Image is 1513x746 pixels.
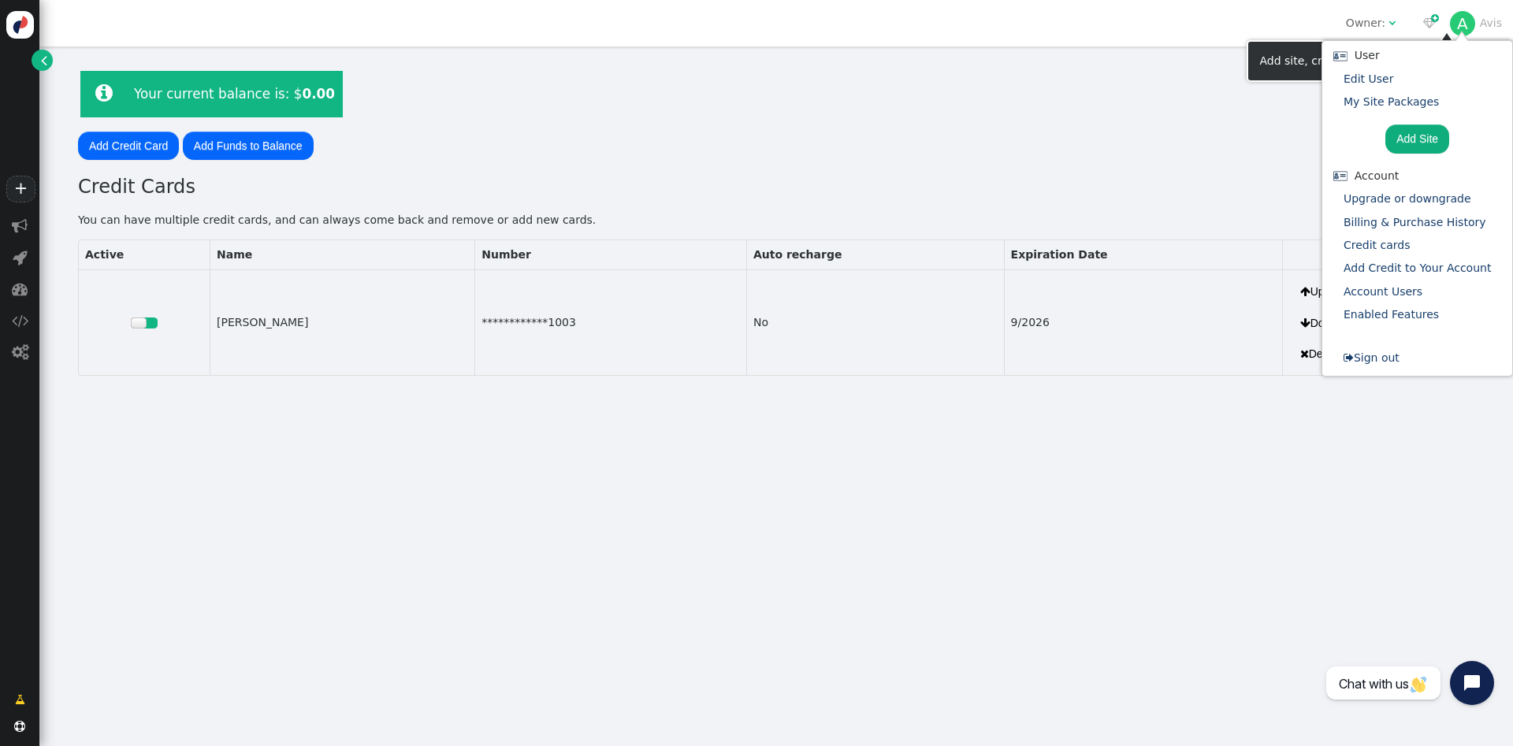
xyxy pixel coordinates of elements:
[210,269,474,376] td: [PERSON_NAME]
[1300,317,1310,328] span: 
[78,173,1474,201] h3: Credit Cards
[6,11,34,39] img: logo-icon.svg
[15,692,25,708] span: 
[1344,351,1400,364] a: Sign out
[1344,72,1393,85] a: Edit User
[32,50,53,71] a: 
[41,52,47,69] span: 
[78,212,1474,228] p: You can have multiple credit cards, and can always come back and remove or add new cards.
[1344,285,1422,298] a: Account Users
[1423,17,1436,28] span: 
[210,240,474,269] th: Name
[1289,277,1336,306] button: Up
[1004,269,1282,376] td: 9/2026
[6,176,35,202] a: +
[474,240,746,269] th: Number
[1289,308,1350,336] button: Down
[183,132,314,160] a: Add Funds to Balance
[1329,47,1506,64] div: User
[95,83,113,103] span: 
[1344,352,1354,363] span: 
[1346,15,1385,32] div: Owner:
[1388,17,1396,28] span: 
[1450,11,1475,36] div: A
[78,132,179,160] a: Add Credit Card
[1344,308,1439,321] a: Enabled Features
[1289,340,1351,368] button: Delete
[12,281,28,297] span: 
[1344,262,1491,274] a: Add Credit to Your Account
[1004,240,1282,269] th: Expiration Date
[303,86,335,102] b: 0.00
[746,240,1004,269] th: Auto recharge
[1450,17,1502,29] a: AAvis
[14,721,25,732] span: 
[1344,95,1439,108] a: My Site Packages
[1259,53,1500,69] div: Add site, credit card and view subscriptions
[12,344,28,360] span: 
[746,269,1004,376] td: No
[12,218,28,234] span: 
[4,685,36,714] a: 
[1300,348,1309,359] span: 
[1344,192,1471,205] a: Upgrade or downgrade
[1344,216,1486,228] a: Billing & Purchase History
[1344,239,1411,251] a: Credit cards
[1329,168,1506,184] div: Account
[1300,286,1310,297] span: 
[128,72,342,116] td: Your current balance is: $
[13,250,28,265] span: 
[1385,124,1449,153] a: Add Site
[78,240,210,269] th: Active
[12,313,28,328] span: 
